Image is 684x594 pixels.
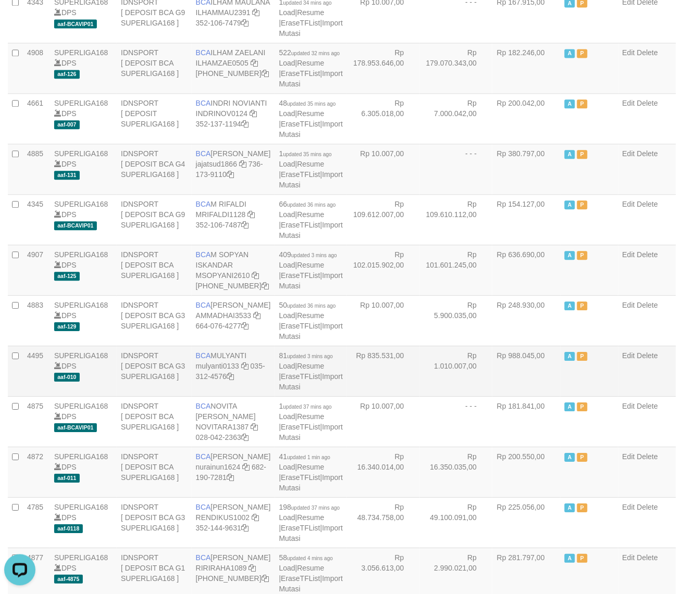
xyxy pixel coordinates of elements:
td: Rp 109.612.007,00 [347,194,420,245]
td: DPS [50,447,117,497]
td: DPS [50,93,117,144]
span: Active [565,503,575,512]
a: SUPERLIGA168 [54,452,108,461]
a: SUPERLIGA168 [54,250,108,259]
span: 41 [279,452,330,461]
span: Active [565,99,575,108]
a: Load [279,109,295,118]
span: updated 37 mins ago [291,505,340,511]
span: Paused [577,352,588,361]
span: BCA [196,200,211,208]
span: Paused [577,301,588,310]
a: Load [279,311,295,320]
a: Copy NOVITARA1387 to clipboard [251,423,258,431]
a: NOVITARA1387 [196,423,249,431]
span: 50 [279,301,336,309]
td: 4345 [23,194,50,245]
td: DPS [50,346,117,396]
td: 4907 [23,245,50,295]
td: [PERSON_NAME] 664-076-4277 [192,295,275,346]
span: Active [565,200,575,209]
span: Paused [577,503,588,512]
a: Copy RIRIRAHA1089 to clipboard [249,564,256,572]
a: Load [279,8,295,17]
td: Rp 49.100.091,00 [420,497,493,548]
span: BCA [196,301,211,309]
a: Edit [623,351,635,360]
td: Rp 636.690,00 [492,245,561,295]
td: 4495 [23,346,50,396]
td: IDNSPORT [ DEPOSIT BCA G3 SUPERLIGA168 ] [117,346,192,396]
td: Rp 7.000.042,00 [420,93,493,144]
span: 66 [279,200,336,208]
td: Rp 225.056,00 [492,497,561,548]
a: EraseTFList [281,322,320,330]
td: Rp 10.007,00 [347,295,420,346]
a: EraseTFList [281,221,320,229]
a: EraseTFList [281,19,320,27]
span: | | | [279,99,343,138]
a: Import Mutasi [279,170,343,189]
span: 1 [279,149,332,158]
a: Edit [623,200,635,208]
td: - - - [420,144,493,194]
a: SUPERLIGA168 [54,149,108,158]
a: Load [279,513,295,522]
td: Rp 6.305.018,00 [347,93,420,144]
td: Rp 182.246,00 [492,43,561,93]
span: updated 35 mins ago [283,151,332,157]
a: Copy 4062281611 to clipboard [262,574,269,583]
span: | | | [279,503,343,542]
span: updated 3 mins ago [291,252,337,258]
a: Resume [297,513,325,522]
a: Delete [637,301,658,309]
a: Copy 3521067479 to clipboard [241,19,248,27]
a: Copy 6821907281 to clipboard [227,473,234,482]
td: Rp 101.601.245,00 [420,245,493,295]
a: Copy MRIFALDI1128 to clipboard [247,210,255,219]
span: | | | [279,301,343,340]
span: aaf-011 [54,474,80,483]
a: Delete [637,48,658,57]
span: BCA [196,351,211,360]
a: Copy 3521449631 to clipboard [241,524,248,532]
span: updated 1 min ago [287,454,330,460]
a: MRIFALDI1128 [196,210,246,219]
a: Import Mutasi [279,69,343,88]
td: Rp 835.531,00 [347,346,420,396]
span: 522 [279,48,340,57]
a: Load [279,261,295,269]
a: Delete [637,553,658,562]
td: MULYANTI 035-312-4576 [192,346,275,396]
td: Rp 380.797,00 [492,144,561,194]
td: IDNSPORT [ DEPOSIT BCA G4 SUPERLIGA168 ] [117,144,192,194]
a: Copy 7361739110 to clipboard [227,170,234,179]
td: [PERSON_NAME] 736-173-9110 [192,144,275,194]
span: | | | [279,402,343,441]
span: 1 [279,402,332,410]
td: DPS [50,245,117,295]
a: Edit [623,99,635,107]
a: Copy AMMADHAI3533 to clipboard [253,311,260,320]
td: DPS [50,194,117,245]
span: aaf-007 [54,120,80,129]
span: updated 35 mins ago [287,101,335,107]
a: Copy 3521067487 to clipboard [241,221,248,229]
span: BCA [196,553,211,562]
a: EraseTFList [281,69,320,78]
a: Import Mutasi [279,322,343,340]
a: Load [279,210,295,219]
td: [PERSON_NAME] 352-144-9631 [192,497,275,548]
td: Rp 16.340.014,00 [347,447,420,497]
a: Copy ILHAMMAU2391 to clipboard [253,8,260,17]
td: 4885 [23,144,50,194]
a: SUPERLIGA168 [54,99,108,107]
a: Edit [623,250,635,259]
span: aaf-4875 [54,575,83,584]
a: ILHAMMAU2391 [196,8,251,17]
span: aaf-BCAVIP01 [54,221,97,230]
a: Resume [297,59,325,67]
a: Edit [623,402,635,410]
td: Rp 181.841,00 [492,396,561,447]
a: Copy ILHAMZAE0505 to clipboard [251,59,258,67]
